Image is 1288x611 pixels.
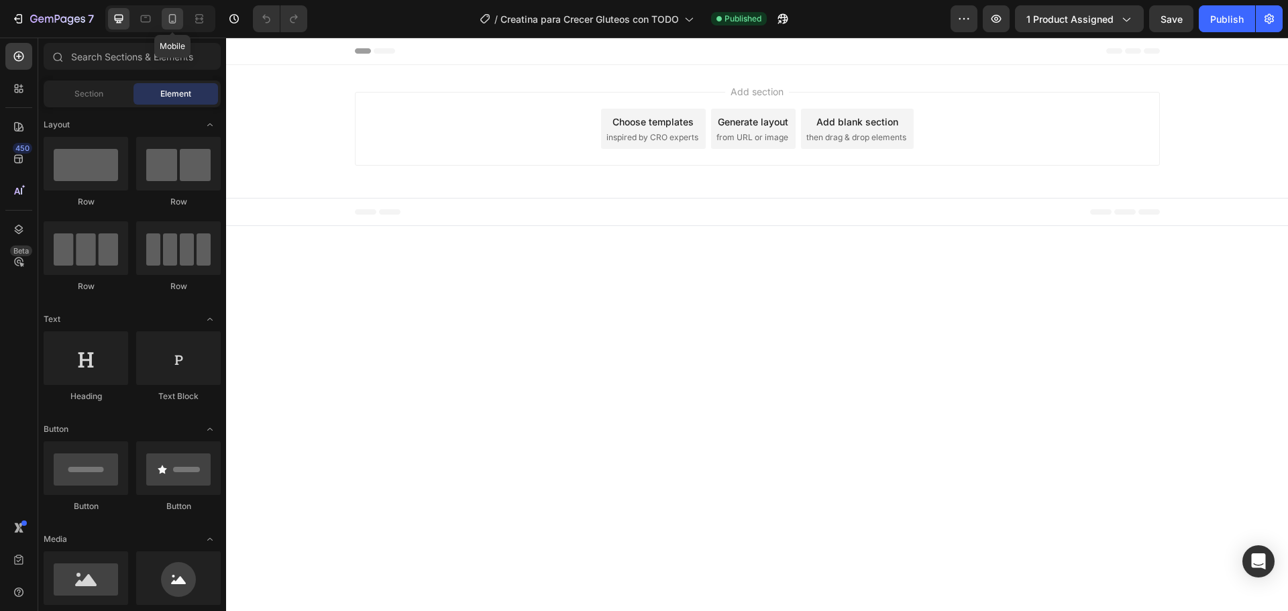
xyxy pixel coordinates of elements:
[44,423,68,435] span: Button
[74,88,103,100] span: Section
[44,196,128,208] div: Row
[1210,12,1244,26] div: Publish
[10,245,32,256] div: Beta
[492,77,562,91] div: Generate layout
[136,390,221,402] div: Text Block
[44,43,221,70] input: Search Sections & Elements
[44,280,128,292] div: Row
[386,77,468,91] div: Choose templates
[1242,545,1275,577] div: Open Intercom Messenger
[590,77,672,91] div: Add blank section
[490,94,562,106] span: from URL or image
[494,12,498,26] span: /
[136,500,221,512] div: Button
[44,119,70,131] span: Layout
[44,313,60,325] span: Text
[199,114,221,135] span: Toggle open
[44,500,128,512] div: Button
[580,94,680,106] span: then drag & drop elements
[1199,5,1255,32] button: Publish
[500,12,679,26] span: Creatina para Crecer Gluteos con TODO
[199,309,221,330] span: Toggle open
[380,94,472,106] span: inspired by CRO experts
[1015,5,1144,32] button: 1 product assigned
[160,88,191,100] span: Element
[253,5,307,32] div: Undo/Redo
[199,419,221,440] span: Toggle open
[1161,13,1183,25] span: Save
[499,47,563,61] span: Add section
[1149,5,1193,32] button: Save
[1026,12,1114,26] span: 1 product assigned
[724,13,761,25] span: Published
[199,529,221,550] span: Toggle open
[44,390,128,402] div: Heading
[13,143,32,154] div: 450
[136,280,221,292] div: Row
[88,11,94,27] p: 7
[5,5,100,32] button: 7
[226,38,1288,611] iframe: Design area
[44,533,67,545] span: Media
[136,196,221,208] div: Row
